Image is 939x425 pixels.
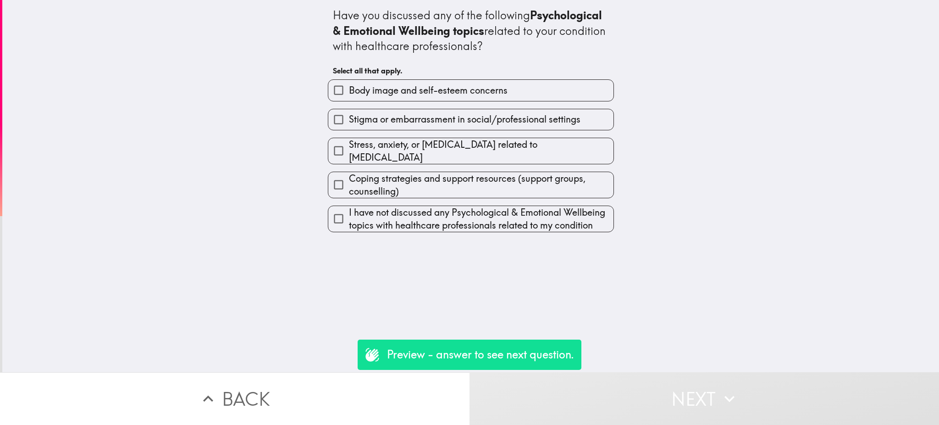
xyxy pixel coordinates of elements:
button: Coping strategies and support resources (support groups, counselling) [328,172,613,198]
span: Stress, anxiety, or [MEDICAL_DATA] related to [MEDICAL_DATA] [349,138,613,164]
button: Next [469,372,939,425]
button: I have not discussed any Psychological & Emotional Wellbeing topics with healthcare professionals... [328,206,613,232]
span: Stigma or embarrassment in social/professional settings [349,113,580,126]
span: I have not discussed any Psychological & Emotional Wellbeing topics with healthcare professionals... [349,206,613,232]
button: Stress, anxiety, or [MEDICAL_DATA] related to [MEDICAL_DATA] [328,138,613,164]
p: Preview - answer to see next question. [387,347,574,363]
div: Have you discussed any of the following related to your condition with healthcare professionals? [333,8,609,54]
h6: Select all that apply. [333,66,609,76]
span: Body image and self-esteem concerns [349,84,508,97]
b: Psychological & Emotional Wellbeing topics [333,8,605,38]
span: Coping strategies and support resources (support groups, counselling) [349,172,613,198]
button: Stigma or embarrassment in social/professional settings [328,109,613,130]
button: Body image and self-esteem concerns [328,80,613,101]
